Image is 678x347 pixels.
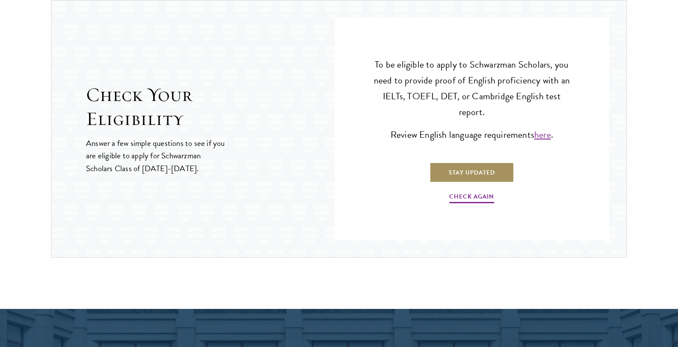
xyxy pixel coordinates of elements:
a: Stay Updated [429,162,514,183]
p: Review English language requirements . [373,127,571,143]
a: here [534,128,551,142]
p: Answer a few simple questions to see if you are eligible to apply for Schwarzman Scholars Class o... [86,137,226,174]
a: Check Again [449,191,494,205]
p: To be eligible to apply to Schwarzman Scholars, you need to provide proof of English proficiency ... [373,57,571,120]
h2: Check Your Eligibility [86,83,335,131]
